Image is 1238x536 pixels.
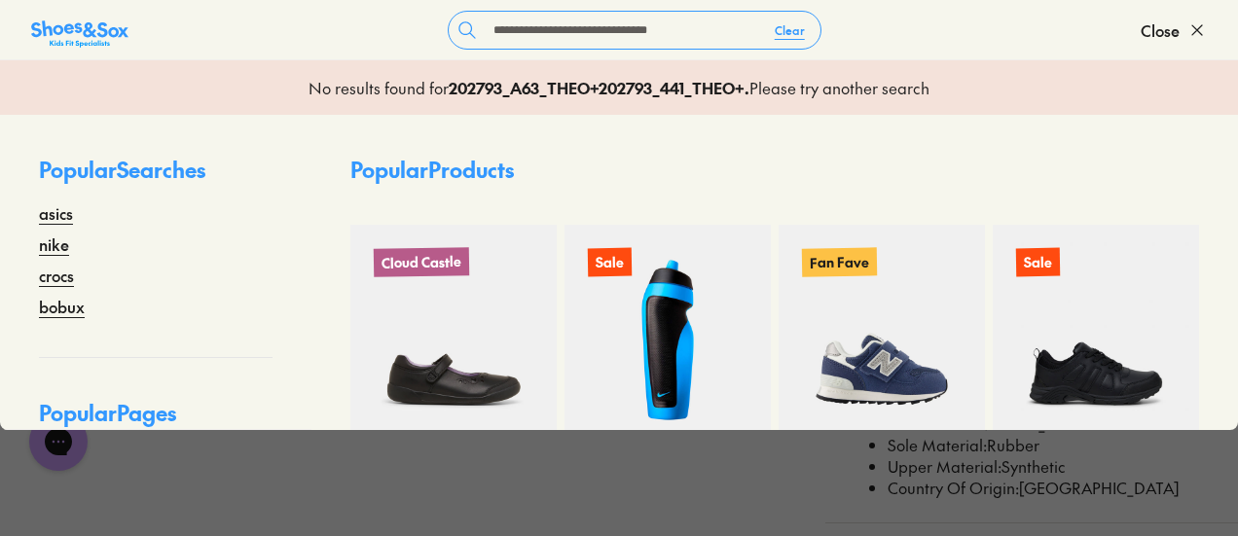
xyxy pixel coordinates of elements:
a: nike [39,232,69,256]
a: Shoes &amp; Sox [31,15,128,46]
p: Popular Products [350,154,514,186]
span: Upper Material: [888,455,1001,477]
a: Cloud Castle [350,225,557,431]
a: crocs [39,264,74,287]
p: Cloud Castle [374,247,469,277]
a: Sale [993,225,1199,431]
p: Popular Pages [39,397,273,445]
span: Sole Material: [888,434,987,455]
p: Sale [1016,248,1060,277]
span: Country Of Origin: [888,477,1019,498]
p: Sale [588,248,632,277]
iframe: Gorgias live chat messenger [19,406,97,478]
img: SNS_Logo_Responsive.svg [31,18,128,50]
a: asics [39,201,73,225]
a: bobux [39,295,85,318]
a: Sale [564,225,771,431]
button: Clear [759,13,820,48]
li: Synthetic [888,456,1207,478]
p: Fan Fave [802,247,877,276]
b: 202793_A63_THEO+202793_441_THEO+ . [449,77,749,98]
p: Popular Searches [39,154,273,201]
p: No results found for Please try another search [309,76,929,99]
button: Close [1141,9,1207,52]
li: Rubber [888,435,1207,456]
span: Close [1141,18,1180,42]
li: [GEOGRAPHIC_DATA] [888,478,1207,499]
a: Fan Fave [779,225,985,431]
